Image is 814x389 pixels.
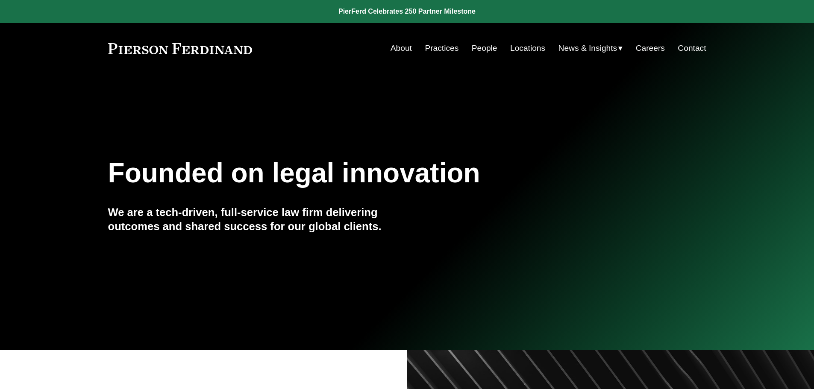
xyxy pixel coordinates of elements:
a: Practices [425,40,458,56]
a: Contact [678,40,706,56]
a: Locations [510,40,545,56]
span: News & Insights [558,41,617,56]
h4: We are a tech-driven, full-service law firm delivering outcomes and shared success for our global... [108,205,407,233]
a: People [472,40,497,56]
a: folder dropdown [558,40,623,56]
a: Careers [636,40,665,56]
a: About [391,40,412,56]
h1: Founded on legal innovation [108,158,607,189]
